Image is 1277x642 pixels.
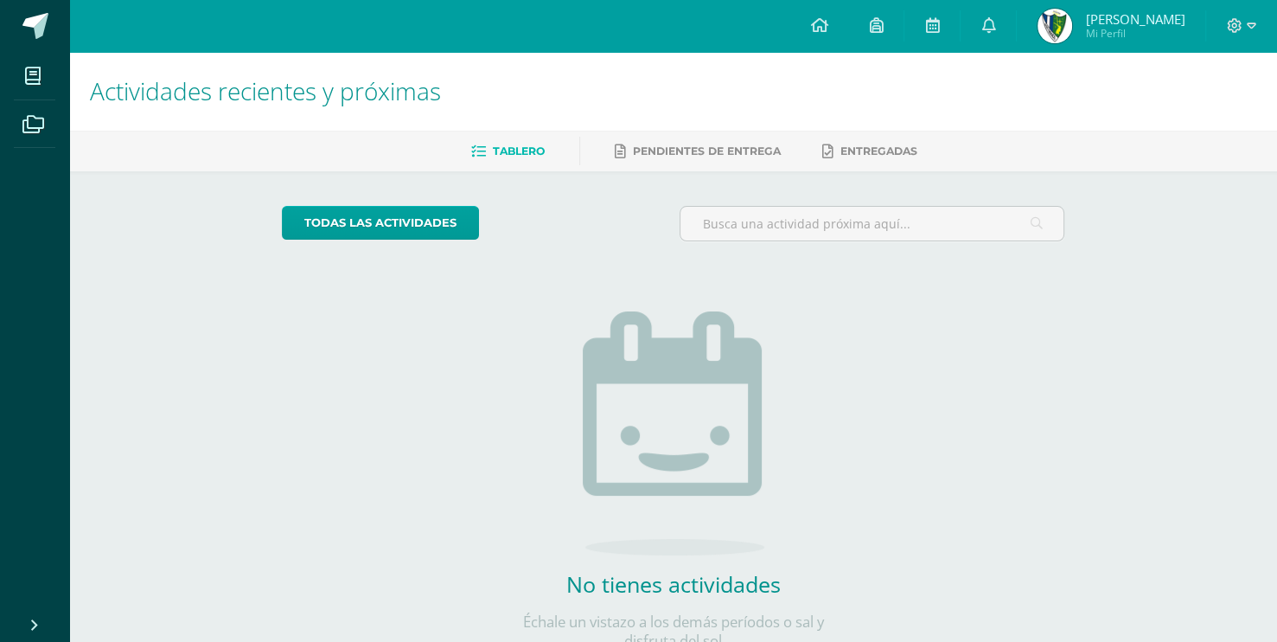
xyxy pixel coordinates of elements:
img: no_activities.png [583,311,764,555]
input: Busca una actividad próxima aquí... [680,207,1063,241]
a: todas las Actividades [282,206,479,240]
span: [PERSON_NAME] [1085,10,1184,28]
span: Entregadas [840,144,917,157]
a: Entregadas [822,138,917,165]
img: 2eea02dcb7ac577344e14924ac1713b7.png [1038,9,1072,43]
a: Pendientes de entrega [615,138,781,165]
span: Mi Perfil [1085,26,1184,41]
span: Pendientes de entrega [633,144,781,157]
a: Tablero [471,138,545,165]
span: Tablero [493,144,545,157]
span: Actividades recientes y próximas [90,74,441,107]
h2: No tienes actividades [501,569,846,599]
